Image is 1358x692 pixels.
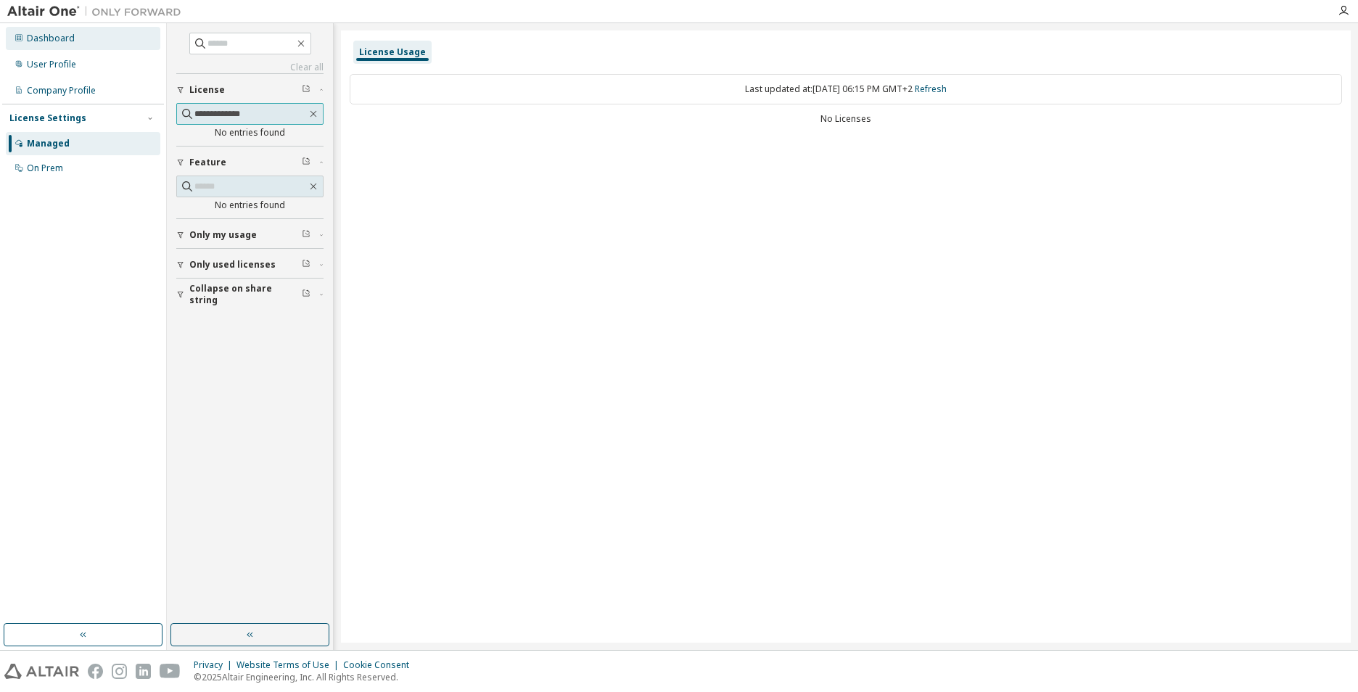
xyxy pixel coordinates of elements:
[302,289,310,300] span: Clear filter
[160,664,181,679] img: youtube.svg
[359,46,426,58] div: License Usage
[350,74,1342,104] div: Last updated at: [DATE] 06:15 PM GMT+2
[176,62,324,73] a: Clear all
[27,59,76,70] div: User Profile
[176,279,324,310] button: Collapse on share string
[302,157,310,168] span: Clear filter
[302,229,310,241] span: Clear filter
[112,664,127,679] img: instagram.svg
[27,138,70,149] div: Managed
[27,33,75,44] div: Dashboard
[915,83,947,95] a: Refresh
[7,4,189,19] img: Altair One
[88,664,103,679] img: facebook.svg
[350,113,1342,125] div: No Licenses
[4,664,79,679] img: altair_logo.svg
[176,199,324,211] div: No entries found
[189,259,276,271] span: Only used licenses
[189,84,225,96] span: License
[136,664,151,679] img: linkedin.svg
[27,85,96,96] div: Company Profile
[189,229,257,241] span: Only my usage
[189,283,302,306] span: Collapse on share string
[9,112,86,124] div: License Settings
[176,74,324,106] button: License
[236,659,343,671] div: Website Terms of Use
[343,659,418,671] div: Cookie Consent
[302,259,310,271] span: Clear filter
[176,147,324,178] button: Feature
[27,162,63,174] div: On Prem
[302,84,310,96] span: Clear filter
[194,659,236,671] div: Privacy
[176,219,324,251] button: Only my usage
[194,671,418,683] p: © 2025 Altair Engineering, Inc. All Rights Reserved.
[176,127,324,139] div: No entries found
[176,249,324,281] button: Only used licenses
[189,157,226,168] span: Feature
